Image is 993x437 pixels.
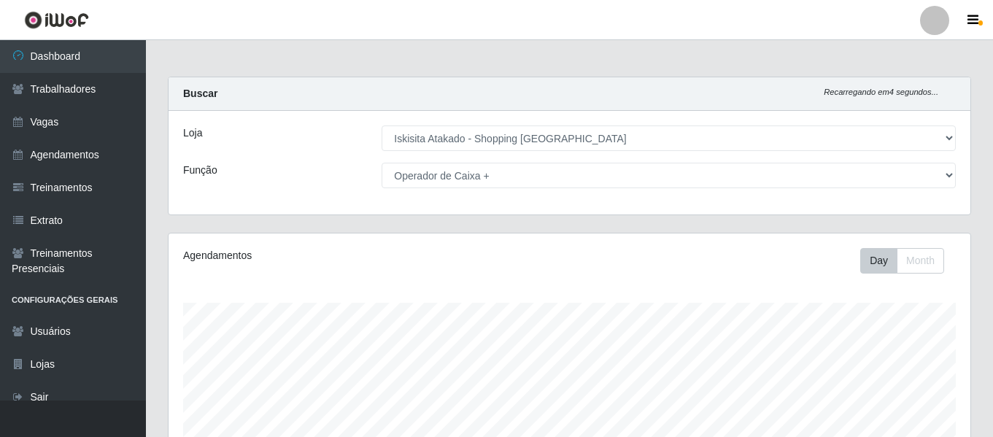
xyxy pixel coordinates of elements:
[183,248,492,263] div: Agendamentos
[860,248,944,274] div: First group
[24,11,89,29] img: CoreUI Logo
[860,248,897,274] button: Day
[183,88,217,99] strong: Buscar
[183,163,217,178] label: Função
[824,88,938,96] i: Recarregando em 4 segundos...
[860,248,956,274] div: Toolbar with button groups
[183,125,202,141] label: Loja
[897,248,944,274] button: Month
